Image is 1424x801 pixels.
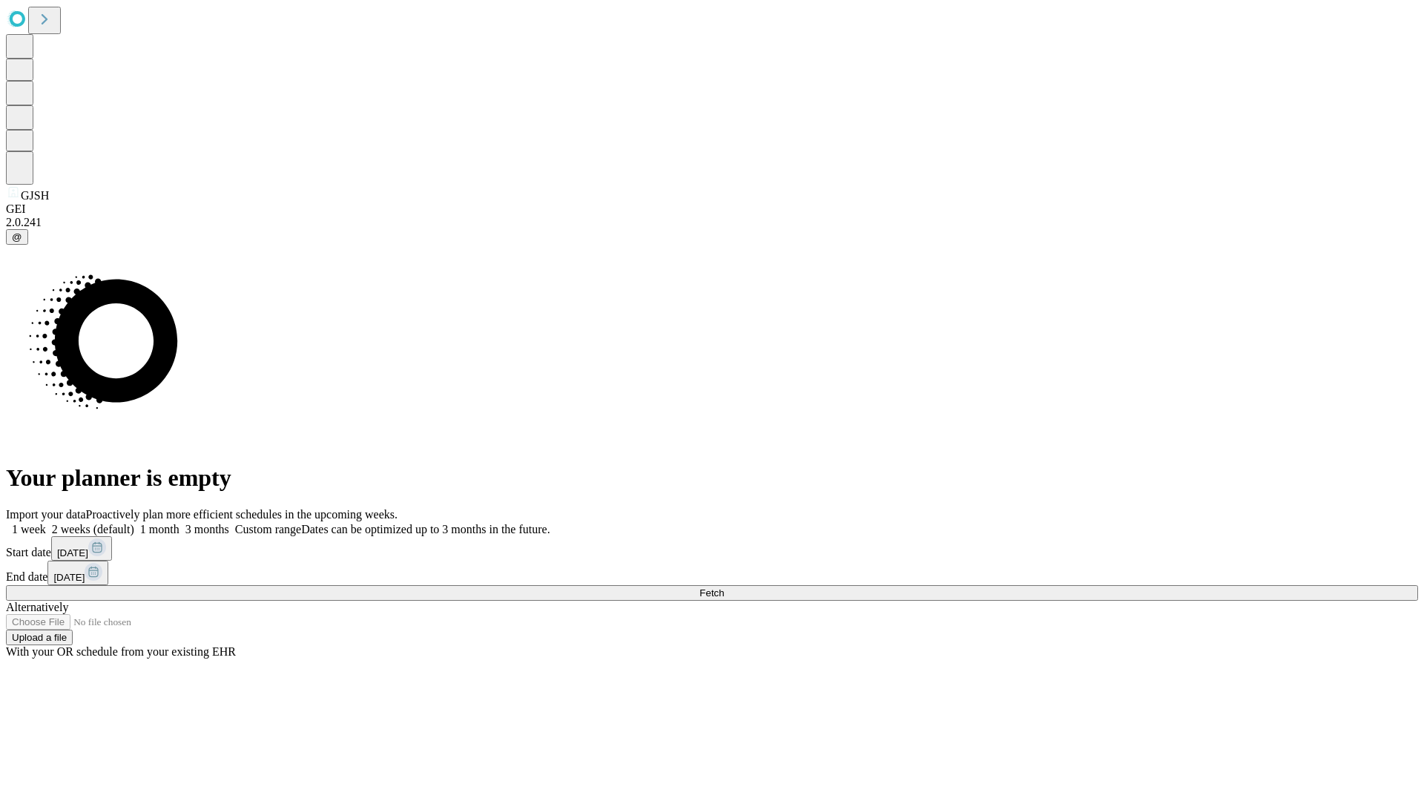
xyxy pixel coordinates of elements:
span: Dates can be optimized up to 3 months in the future. [301,523,550,535]
span: Custom range [235,523,301,535]
div: GEI [6,202,1418,216]
button: [DATE] [47,561,108,585]
button: @ [6,229,28,245]
div: End date [6,561,1418,585]
span: Import your data [6,508,86,521]
div: 2.0.241 [6,216,1418,229]
button: Upload a file [6,630,73,645]
div: Start date [6,536,1418,561]
button: Fetch [6,585,1418,601]
span: [DATE] [57,547,88,558]
span: 2 weeks (default) [52,523,134,535]
span: 1 week [12,523,46,535]
button: [DATE] [51,536,112,561]
span: With your OR schedule from your existing EHR [6,645,236,658]
span: Fetch [699,587,724,599]
span: Proactively plan more efficient schedules in the upcoming weeks. [86,508,398,521]
span: Alternatively [6,601,68,613]
h1: Your planner is empty [6,464,1418,492]
span: 1 month [140,523,179,535]
span: GJSH [21,189,49,202]
span: [DATE] [53,572,85,583]
span: @ [12,231,22,243]
span: 3 months [185,523,229,535]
